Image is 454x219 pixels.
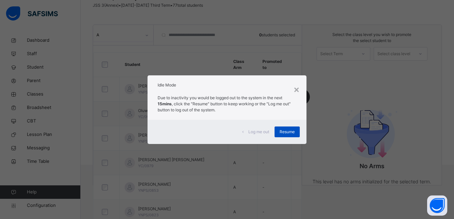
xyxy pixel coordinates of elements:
div: × [293,82,300,96]
span: Resume [280,129,295,135]
p: Due to inactivity you would be logged out to the system in the next , click the "Resume" button t... [158,95,296,113]
span: Log me out [248,129,269,135]
button: Open asap [427,195,447,216]
h2: Idle Mode [158,82,296,88]
strong: 15mins [158,101,172,106]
